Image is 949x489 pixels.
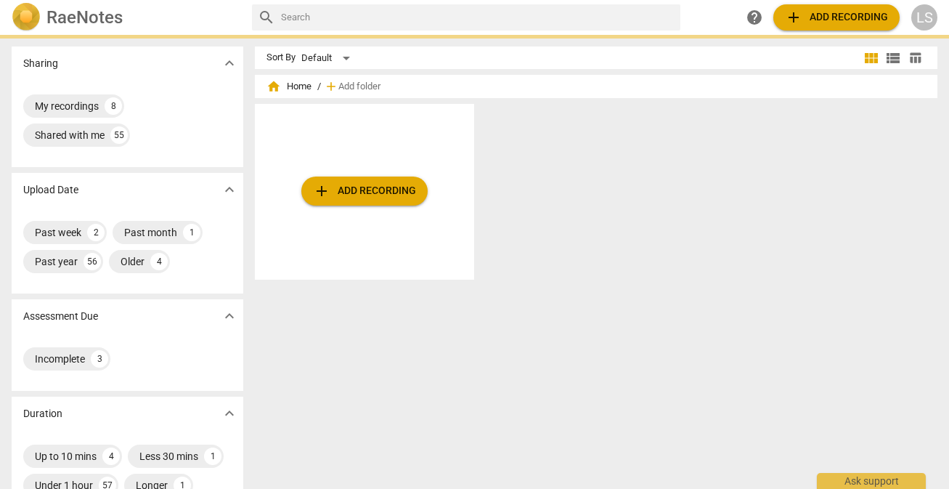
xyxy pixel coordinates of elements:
button: Tile view [860,47,882,69]
span: Add recording [785,9,888,26]
span: add [313,182,330,200]
div: 3 [91,350,108,368]
button: Upload [773,4,900,31]
img: Logo [12,3,41,32]
div: Default [301,47,355,70]
div: 55 [110,126,128,144]
span: view_module [863,49,880,67]
p: Upload Date [23,182,78,198]
button: Show more [219,179,240,201]
span: help [746,9,763,26]
span: add [324,79,338,94]
span: expand_more [221,181,238,198]
div: Incomplete [35,352,85,366]
span: add [785,9,802,26]
div: Sort By [266,52,296,63]
div: Less 30 mins [139,449,198,464]
button: Table view [904,47,926,69]
div: Past week [35,225,81,240]
div: Past year [35,254,78,269]
h2: RaeNotes [46,7,123,28]
div: 4 [150,253,168,270]
button: Show more [219,305,240,327]
span: home [266,79,281,94]
input: Search [281,6,675,29]
a: Help [741,4,767,31]
button: List view [882,47,904,69]
div: 1 [183,224,200,241]
button: Upload [301,177,428,206]
span: search [258,9,275,26]
div: 1 [204,448,221,465]
div: My recordings [35,99,99,113]
a: LogoRaeNotes [12,3,240,32]
div: Ask support [817,473,926,489]
div: Older [121,254,144,269]
div: Up to 10 mins [35,449,97,464]
span: Add folder [338,81,380,92]
div: 8 [105,97,122,115]
span: view_list [884,49,902,67]
span: expand_more [221,307,238,325]
div: Shared with me [35,128,105,142]
button: LS [911,4,937,31]
span: expand_more [221,54,238,72]
p: Sharing [23,56,58,71]
div: 4 [102,448,120,465]
button: Show more [219,52,240,74]
span: Home [266,79,311,94]
div: 2 [87,224,105,241]
span: table_chart [908,51,922,65]
div: 56 [84,253,101,270]
div: Past month [124,225,177,240]
span: Add recording [313,182,416,200]
p: Assessment Due [23,309,98,324]
button: Show more [219,403,240,424]
span: expand_more [221,405,238,422]
span: / [317,81,321,92]
p: Duration [23,406,62,421]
